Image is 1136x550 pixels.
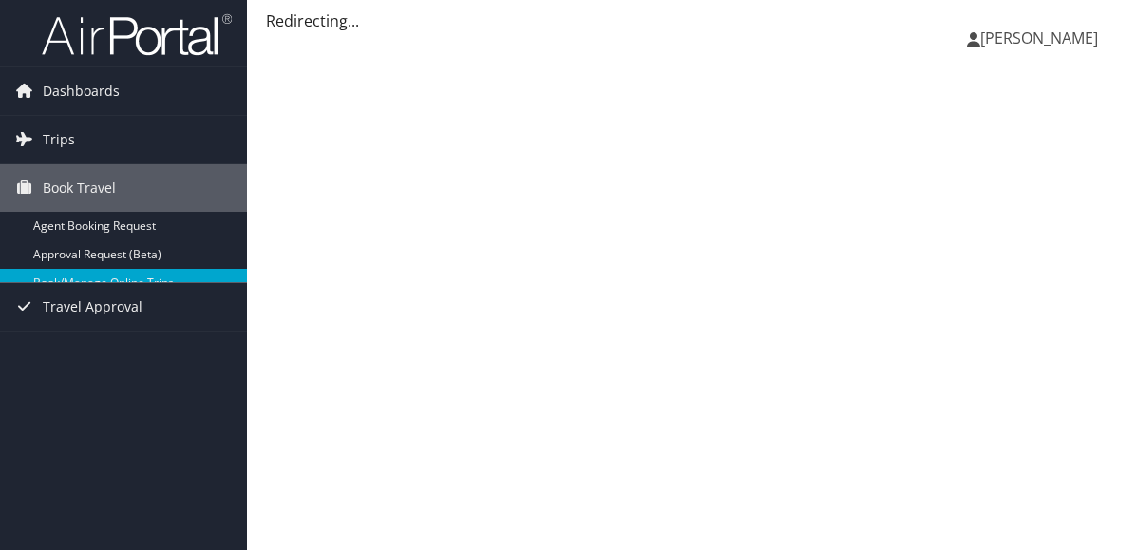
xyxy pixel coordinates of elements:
span: Dashboards [43,67,120,115]
span: Travel Approval [43,283,142,331]
span: Book Travel [43,164,116,212]
span: [PERSON_NAME] [980,28,1098,48]
span: Trips [43,116,75,163]
a: [PERSON_NAME] [967,9,1117,66]
img: airportal-logo.png [42,12,232,57]
div: Redirecting... [266,9,1117,32]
